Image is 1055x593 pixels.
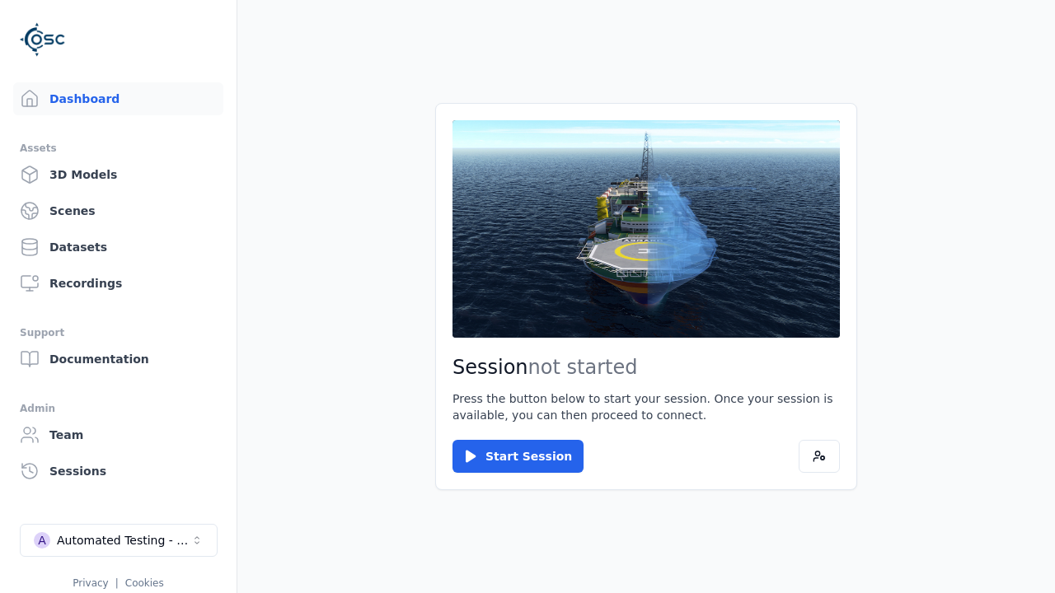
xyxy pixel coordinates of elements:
a: Scenes [13,194,223,227]
a: Sessions [13,455,223,488]
a: Cookies [125,577,164,589]
div: Assets [20,138,217,158]
a: Privacy [73,577,108,589]
p: Press the button below to start your session. Once your session is available, you can then procee... [452,390,840,423]
a: Team [13,418,223,451]
div: Automated Testing - Playwright [57,532,190,549]
div: Admin [20,399,217,418]
button: Start Session [452,440,584,473]
h2: Session [452,354,840,381]
a: Dashboard [13,82,223,115]
div: A [34,532,50,549]
button: Select a workspace [20,524,218,557]
span: not started [528,356,638,379]
div: Support [20,323,217,343]
span: | [115,577,119,589]
a: Datasets [13,231,223,264]
a: Recordings [13,267,223,300]
img: Logo [20,16,66,63]
a: Documentation [13,343,223,376]
a: 3D Models [13,158,223,191]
